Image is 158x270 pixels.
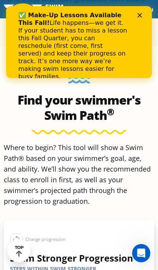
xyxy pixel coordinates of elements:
[132,244,150,262] iframe: Intercom live chat
[12,5,115,20] b: ✅ Make-Up Lessons Available This Fall!
[131,7,139,11] div: Close
[4,142,154,206] p: Where to begin? This tool will show a Swim Path® based on your swimmer’s goal, age, and ability. ...
[10,253,154,263] h4: Swim Stronger Progression
[107,105,114,118] sup: ®
[12,5,121,74] div: Life happens—we get it. If your student has to miss a lesson this Fall Quarter, you can reschedul...
[15,245,24,257] div: TOP
[10,233,154,246] div: Change progression
[6,6,152,78] iframe: Intercom live chat banner
[4,92,154,123] h2: Find your swimmer's Swim Path
[4,3,69,15] img: FOSS Swim School Logo
[137,5,153,13] span: Menu
[132,3,158,15] button: Toggle navigation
